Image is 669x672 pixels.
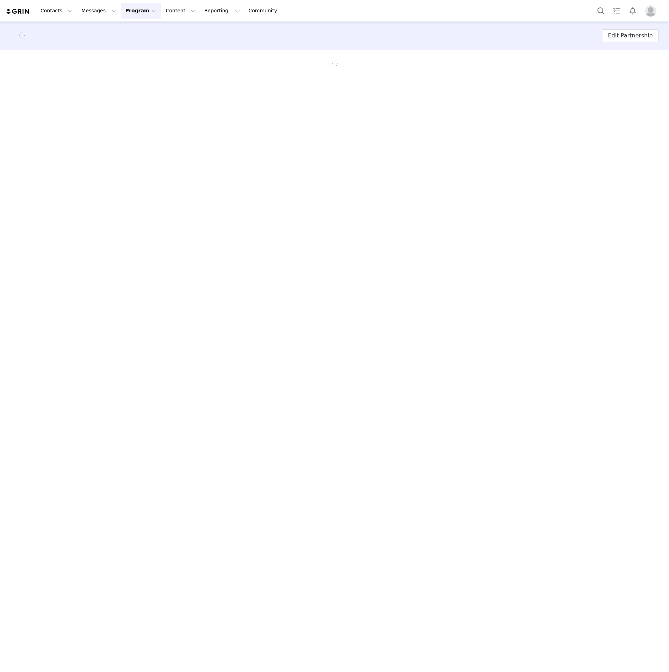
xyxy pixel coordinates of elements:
button: Profile [641,5,663,17]
a: Tasks [609,3,625,19]
img: placeholder-profile.jpg [645,5,656,17]
button: Notifications [625,3,640,19]
a: Community [244,3,285,19]
button: Contacts [36,3,77,19]
button: Program [121,3,161,19]
button: Search [593,3,609,19]
button: Reporting [200,3,244,19]
button: Edit Partnership [602,29,659,42]
img: grin logo [6,8,30,15]
button: Content [161,3,200,19]
button: Messages [77,3,120,19]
